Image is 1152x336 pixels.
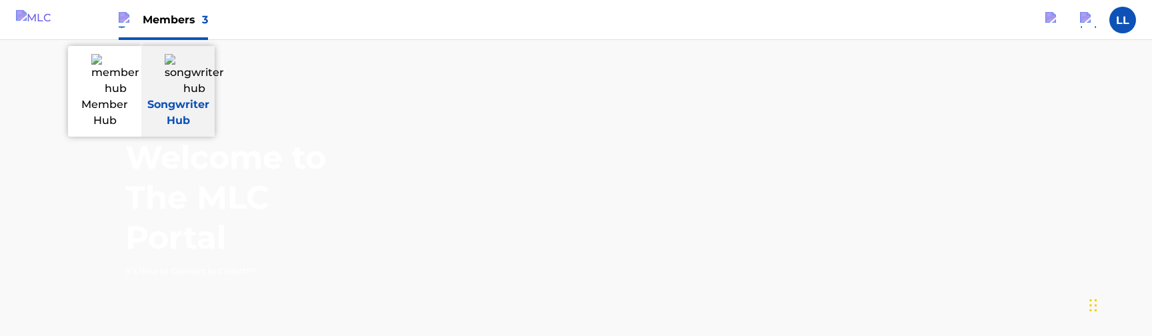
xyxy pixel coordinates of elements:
[1080,12,1096,28] img: help
[119,12,135,28] img: Top Rightsholders
[16,10,67,29] img: MLC Logo
[125,265,357,277] p: It's time to Connect to Collect™!
[1085,272,1152,336] iframe: Chat Widget
[1109,7,1136,33] div: User Menu
[202,13,208,26] span: 3
[68,46,141,137] a: member hubMember Hub
[143,12,208,27] span: Members
[1045,12,1061,28] img: search
[1089,285,1097,325] div: Drag
[1040,7,1067,33] a: Public Search
[125,137,375,257] h1: Welcome to The MLC Portal
[1075,7,1101,33] div: Help
[141,46,215,137] a: songwriter hubSongwriter Hub
[165,54,224,97] img: songwriter hub
[91,54,139,97] img: member hub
